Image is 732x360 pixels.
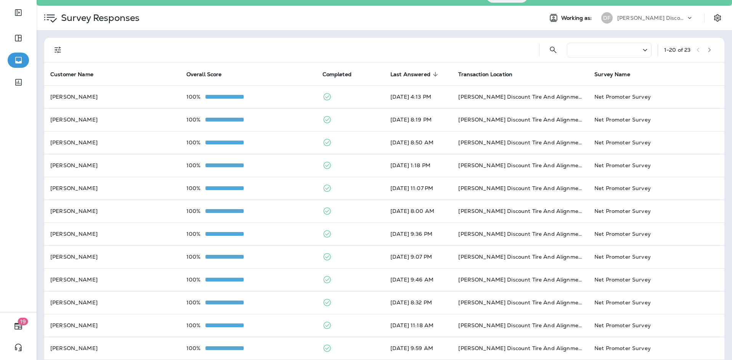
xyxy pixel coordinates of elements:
[44,245,180,268] td: [PERSON_NAME]
[186,94,205,100] p: 100%
[44,177,180,200] td: [PERSON_NAME]
[384,268,452,291] td: [DATE] 9:46 AM
[452,337,588,360] td: [PERSON_NAME] Discount Tire And Alignment - [GEOGRAPHIC_DATA] ([STREET_ADDRESS])
[588,154,724,177] td: Net Promoter Survey
[711,11,724,25] button: Settings
[458,71,512,78] span: Transaction Location
[186,162,205,168] p: 100%
[452,85,588,108] td: [PERSON_NAME] Discount Tire And Alignment - [GEOGRAPHIC_DATA] ([STREET_ADDRESS])
[588,200,724,222] td: Net Promoter Survey
[588,222,724,245] td: Net Promoter Survey
[44,85,180,108] td: [PERSON_NAME]
[452,177,588,200] td: [PERSON_NAME] Discount Tire And Alignment - [GEOGRAPHIC_DATA] ([STREET_ADDRESS])
[594,71,630,78] span: Survey Name
[323,71,361,78] span: Completed
[44,222,180,245] td: [PERSON_NAME]
[50,42,66,58] button: Filters
[390,71,430,78] span: Last Answered
[458,71,522,78] span: Transaction Location
[186,71,232,78] span: Overall Score
[58,12,140,24] p: Survey Responses
[186,71,222,78] span: Overall Score
[44,337,180,360] td: [PERSON_NAME]
[186,299,205,306] p: 100%
[384,154,452,177] td: [DATE] 1:18 PM
[384,245,452,268] td: [DATE] 9:07 PM
[588,177,724,200] td: Net Promoter Survey
[588,85,724,108] td: Net Promoter Survey
[50,71,93,78] span: Customer Name
[452,200,588,222] td: [PERSON_NAME] Discount Tire And Alignment - [GEOGRAPHIC_DATA] ([STREET_ADDRESS])
[384,131,452,154] td: [DATE] 8:50 AM
[50,71,103,78] span: Customer Name
[546,42,561,58] button: Search Survey Responses
[390,71,440,78] span: Last Answered
[186,345,205,351] p: 100%
[44,200,180,222] td: [PERSON_NAME]
[186,185,205,191] p: 100%
[452,131,588,154] td: [PERSON_NAME] Discount Tire And Alignment - [GEOGRAPHIC_DATA] ([STREET_ADDRESS])
[44,314,180,337] td: [PERSON_NAME]
[44,291,180,314] td: [PERSON_NAME]
[186,139,205,146] p: 100%
[384,177,452,200] td: [DATE] 11:07 PM
[384,108,452,131] td: [DATE] 8:19 PM
[452,222,588,245] td: [PERSON_NAME] Discount Tire And Alignment - [GEOGRAPHIC_DATA] ([STREET_ADDRESS])
[452,154,588,177] td: [PERSON_NAME] Discount Tire And Alignment - [GEOGRAPHIC_DATA] ([STREET_ADDRESS])
[588,337,724,360] td: Net Promoter Survey
[452,291,588,314] td: [PERSON_NAME] Discount Tire And Alignment - [GEOGRAPHIC_DATA] ([STREET_ADDRESS])
[588,108,724,131] td: Net Promoter Survey
[588,291,724,314] td: Net Promoter Survey
[384,314,452,337] td: [DATE] 11:18 AM
[384,85,452,108] td: [DATE] 4:13 PM
[186,277,205,283] p: 100%
[8,5,29,20] button: Expand Sidebar
[588,131,724,154] td: Net Promoter Survey
[384,200,452,222] td: [DATE] 8:00 AM
[384,222,452,245] td: [DATE] 9:36 PM
[186,231,205,237] p: 100%
[186,254,205,260] p: 100%
[594,71,640,78] span: Survey Name
[384,291,452,314] td: [DATE] 8:32 PM
[186,322,205,328] p: 100%
[44,108,180,131] td: [PERSON_NAME]
[18,318,28,325] span: 19
[452,314,588,337] td: [PERSON_NAME] Discount Tire And Alignment - [GEOGRAPHIC_DATA] ([STREET_ADDRESS])
[452,268,588,291] td: [PERSON_NAME] Discount Tire And Alignment - [GEOGRAPHIC_DATA] ([STREET_ADDRESS])
[44,154,180,177] td: [PERSON_NAME]
[186,208,205,214] p: 100%
[186,117,205,123] p: 100%
[601,12,613,24] div: DF
[44,131,180,154] td: [PERSON_NAME]
[384,337,452,360] td: [DATE] 9:59 AM
[452,245,588,268] td: [PERSON_NAME] Discount Tire And Alignment - [GEOGRAPHIC_DATA] ([STREET_ADDRESS])
[588,268,724,291] td: Net Promoter Survey
[561,15,594,21] span: Working as:
[617,15,686,21] p: [PERSON_NAME] Discount Tire & Alignment
[452,108,588,131] td: [PERSON_NAME] Discount Tire And Alignment - [GEOGRAPHIC_DATA] ([STREET_ADDRESS])
[8,318,29,334] button: 19
[664,47,690,53] div: 1 - 20 of 23
[323,71,352,78] span: Completed
[588,245,724,268] td: Net Promoter Survey
[588,314,724,337] td: Net Promoter Survey
[44,268,180,291] td: [PERSON_NAME]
